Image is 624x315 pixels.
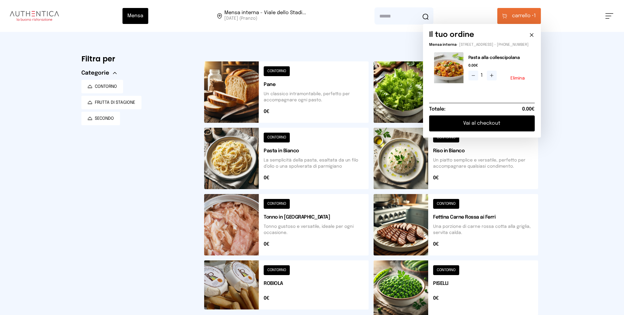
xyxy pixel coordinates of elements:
h2: Pasta alla collescipolana [468,55,530,61]
button: CONTORNO [81,80,123,93]
span: Viale dello Stadio, 77, 05100 Terni TR, Italia [224,10,306,21]
button: Elimina [510,76,525,80]
span: [DATE] (Pranzo) [224,15,306,21]
h6: Il tuo ordine [429,30,474,40]
button: Vai al checkout [429,115,535,131]
span: CONTORNO [95,84,117,90]
span: Mensa interna [429,43,456,47]
span: Categorie [81,69,109,77]
span: 0.00€ [468,63,530,68]
span: SECONDO [95,115,114,122]
button: carrello •1 [497,8,541,24]
img: media [434,52,463,83]
button: SECONDO [81,112,120,125]
button: FRUTTA DI STAGIONE [81,96,141,109]
span: 1 [481,72,484,79]
span: FRUTTA DI STAGIONE [95,99,135,106]
button: Categorie [81,69,117,77]
span: 0.00€ [522,106,535,113]
button: Mensa [122,8,148,24]
span: carrello • [512,12,534,20]
span: 1 [512,12,536,20]
p: - [STREET_ADDRESS] - [PHONE_NUMBER] [429,42,535,47]
img: logo.8f33a47.png [10,11,59,21]
h6: Totale: [429,106,445,113]
h6: Filtra per [81,54,194,64]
